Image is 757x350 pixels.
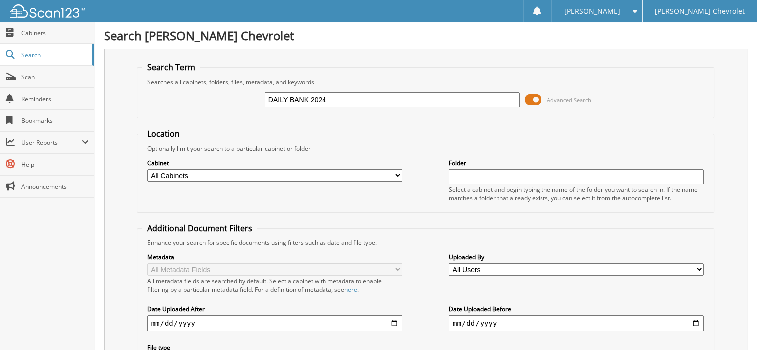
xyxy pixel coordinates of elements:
[142,238,709,247] div: Enhance your search for specific documents using filters such as date and file type.
[147,305,402,313] label: Date Uploaded After
[147,159,402,167] label: Cabinet
[142,223,257,233] legend: Additional Document Filters
[104,27,747,44] h1: Search [PERSON_NAME] Chevrolet
[21,160,89,169] span: Help
[564,8,620,14] span: [PERSON_NAME]
[21,29,89,37] span: Cabinets
[449,185,704,202] div: Select a cabinet and begin typing the name of the folder you want to search in. If the name match...
[449,253,704,261] label: Uploaded By
[21,182,89,191] span: Announcements
[142,78,709,86] div: Searches all cabinets, folders, files, metadata, and keywords
[147,277,402,294] div: All metadata fields are searched by default. Select a cabinet with metadata to enable filtering b...
[21,95,89,103] span: Reminders
[655,8,745,14] span: [PERSON_NAME] Chevrolet
[142,62,200,73] legend: Search Term
[147,253,402,261] label: Metadata
[21,51,87,59] span: Search
[344,285,357,294] a: here
[449,305,704,313] label: Date Uploaded Before
[449,159,704,167] label: Folder
[547,96,591,104] span: Advanced Search
[147,315,402,331] input: start
[142,144,709,153] div: Optionally limit your search to a particular cabinet or folder
[10,4,85,18] img: scan123-logo-white.svg
[21,138,82,147] span: User Reports
[21,73,89,81] span: Scan
[21,117,89,125] span: Bookmarks
[449,315,704,331] input: end
[142,128,185,139] legend: Location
